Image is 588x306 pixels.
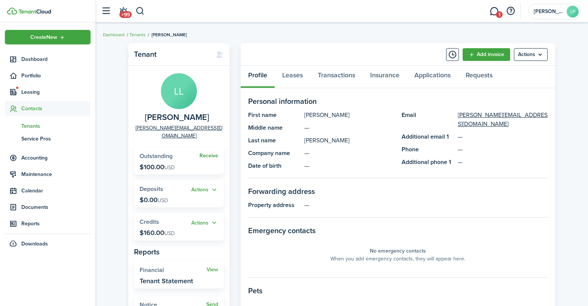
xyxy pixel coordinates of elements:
[304,111,394,120] panel-main-description: [PERSON_NAME]
[248,149,301,158] panel-main-title: Company name
[363,66,407,88] a: Insurance
[191,186,218,194] button: Open menu
[140,267,207,273] widget-stats-title: Financial
[402,145,454,154] panel-main-title: Phone
[134,246,224,257] panel-main-subtitle: Reports
[248,123,301,132] panel-main-title: Middle name
[248,111,301,120] panel-main-title: First name
[140,163,175,171] p: $100.00
[134,50,208,59] panel-main-title: Tenant
[7,7,17,15] img: TenantCloud
[140,185,163,193] span: Deposits
[99,4,113,18] button: Open sidebar
[21,220,91,228] span: Reports
[248,225,548,236] panel-main-section-title: Emergency contacts
[191,186,218,194] button: Actions
[407,66,458,88] a: Applications
[5,52,91,67] a: Dashboard
[248,96,548,107] panel-main-section-title: Personal information
[21,55,91,63] span: Dashboard
[567,6,579,18] avatar-text: LP
[463,48,510,61] a: Add invoice
[21,105,91,112] span: Contacts
[21,240,48,248] span: Downloads
[496,11,503,18] span: 1
[21,72,91,80] span: Portfolio
[402,111,454,129] panel-main-title: Email
[304,201,548,210] panel-main-description: —
[514,48,548,61] menu-btn: Actions
[402,132,454,141] panel-main-title: Additional email 1
[140,229,175,237] p: $160.00
[161,73,197,109] avatar-text: LL
[116,2,130,21] a: Notifications
[119,11,132,18] span: +99
[191,219,218,227] button: Open menu
[21,88,91,96] span: Leasing
[5,216,91,231] a: Reports
[140,277,193,285] widget-stats-description: Tenant Statement
[310,66,363,88] a: Transactions
[370,247,426,255] panel-main-placeholder-title: No emergency contacts
[21,135,91,143] span: Service Pros
[207,267,218,273] a: View
[446,48,459,61] button: Timeline
[487,2,501,21] a: Messaging
[21,187,91,195] span: Calendar
[191,219,218,227] button: Actions
[248,201,301,210] panel-main-title: Property address
[158,197,168,204] span: USD
[21,154,91,162] span: Accounting
[248,285,548,296] panel-main-section-title: Pets
[534,9,564,14] span: Lauris Properties LLC
[164,164,175,171] span: USD
[21,122,91,130] span: Tenants
[248,136,301,145] panel-main-title: Last name
[248,161,301,170] panel-main-title: Date of birth
[135,5,145,18] button: Search
[248,186,548,197] panel-main-section-title: Forwarding address
[199,153,218,159] a: Receive
[304,123,394,132] panel-main-description: —
[30,35,57,40] span: Create New
[145,113,209,122] span: Luis Laboy
[134,124,224,140] a: [PERSON_NAME][EMAIL_ADDRESS][DOMAIN_NAME]
[21,203,91,211] span: Documents
[402,158,454,167] panel-main-title: Additional phone 1
[458,111,548,129] a: [PERSON_NAME][EMAIL_ADDRESS][DOMAIN_NAME]
[140,152,173,160] span: Outstanding
[275,66,310,88] a: Leases
[304,136,394,145] panel-main-description: [PERSON_NAME]
[152,31,187,38] span: [PERSON_NAME]
[458,66,500,88] a: Requests
[140,196,168,204] p: $0.00
[5,132,91,145] a: Service Pros
[140,217,159,226] span: Credits
[304,149,394,158] panel-main-description: —
[130,31,146,38] a: Tenants
[5,30,91,44] button: Open menu
[504,5,517,18] button: Open resource center
[103,31,125,38] a: Dashboard
[164,229,175,237] span: USD
[304,161,394,170] panel-main-description: —
[18,9,51,14] img: TenantCloud
[514,48,548,61] button: Open menu
[5,120,91,132] a: Tenants
[21,170,91,178] span: Maintenance
[330,255,465,263] panel-main-placeholder-description: When you add emergency contacts, they will appear here.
